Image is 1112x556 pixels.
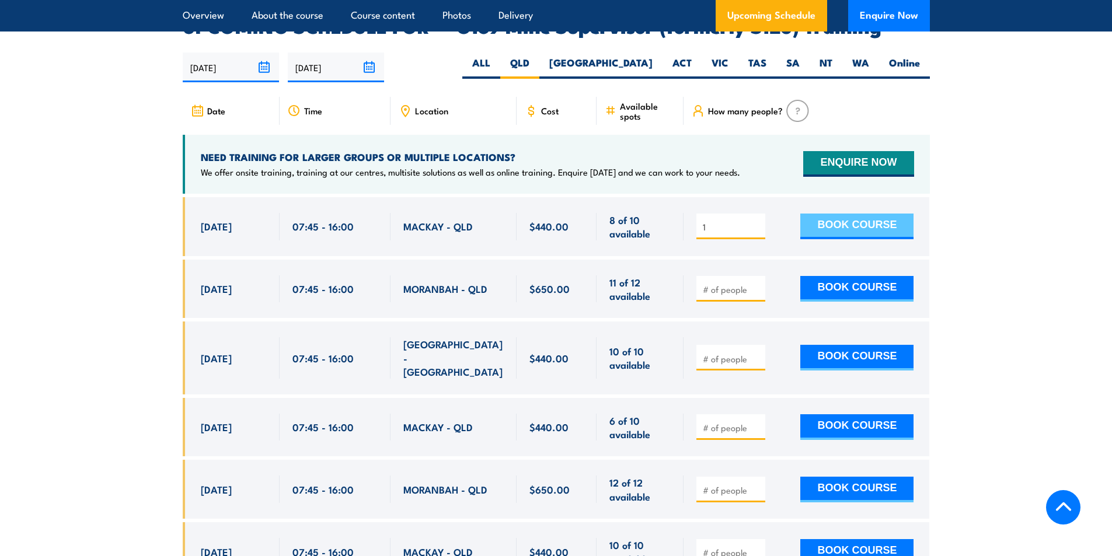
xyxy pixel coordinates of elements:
input: # of people [703,353,761,365]
span: [DATE] [201,219,232,233]
span: $440.00 [529,420,569,433]
button: ENQUIRE NOW [803,151,914,177]
span: 07:45 - 16:00 [292,351,354,365]
p: We offer onsite training, training at our centres, multisite solutions as well as online training... [201,166,740,178]
span: $650.00 [529,482,570,496]
span: 07:45 - 16:00 [292,219,354,233]
span: Date [207,106,225,116]
label: [GEOGRAPHIC_DATA] [539,56,663,79]
label: Online [879,56,930,79]
button: BOOK COURSE [800,477,914,502]
span: Time [304,106,322,116]
label: QLD [500,56,539,79]
span: $440.00 [529,351,569,365]
label: VIC [702,56,738,79]
span: [DATE] [201,282,232,295]
button: BOOK COURSE [800,414,914,440]
h2: UPCOMING SCHEDULE FOR - "G189 Mine Supervisor (formerly S123) Training" [183,18,930,34]
span: MORANBAH - QLD [403,482,487,496]
input: # of people [703,284,761,295]
span: $440.00 [529,219,569,233]
input: # of people [703,422,761,433]
span: 07:45 - 16:00 [292,282,354,295]
span: [GEOGRAPHIC_DATA] - [GEOGRAPHIC_DATA] [403,337,504,378]
label: WA [842,56,879,79]
span: MORANBAH - QLD [403,282,487,295]
label: NT [810,56,842,79]
span: [DATE] [201,351,232,365]
span: [DATE] [201,482,232,496]
span: 6 of 10 available [609,414,671,441]
label: ACT [663,56,702,79]
span: 07:45 - 16:00 [292,420,354,433]
input: From date [183,53,279,82]
label: TAS [738,56,776,79]
span: 07:45 - 16:00 [292,482,354,496]
span: 8 of 10 available [609,213,671,240]
button: BOOK COURSE [800,345,914,370]
span: 11 of 12 available [609,275,671,303]
button: BOOK COURSE [800,276,914,302]
span: MACKAY - QLD [403,420,473,433]
input: # of people [703,484,761,496]
input: # of people [703,221,761,233]
span: Cost [541,106,559,116]
label: SA [776,56,810,79]
h4: NEED TRAINING FOR LARGER GROUPS OR MULTIPLE LOCATIONS? [201,151,740,163]
span: How many people? [708,106,783,116]
span: Location [415,106,448,116]
span: Available spots [620,101,675,121]
span: MACKAY - QLD [403,219,473,233]
input: To date [288,53,384,82]
span: 12 of 12 available [609,475,671,503]
button: BOOK COURSE [800,214,914,239]
label: ALL [462,56,500,79]
span: $650.00 [529,282,570,295]
span: [DATE] [201,420,232,433]
span: 10 of 10 available [609,344,671,372]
